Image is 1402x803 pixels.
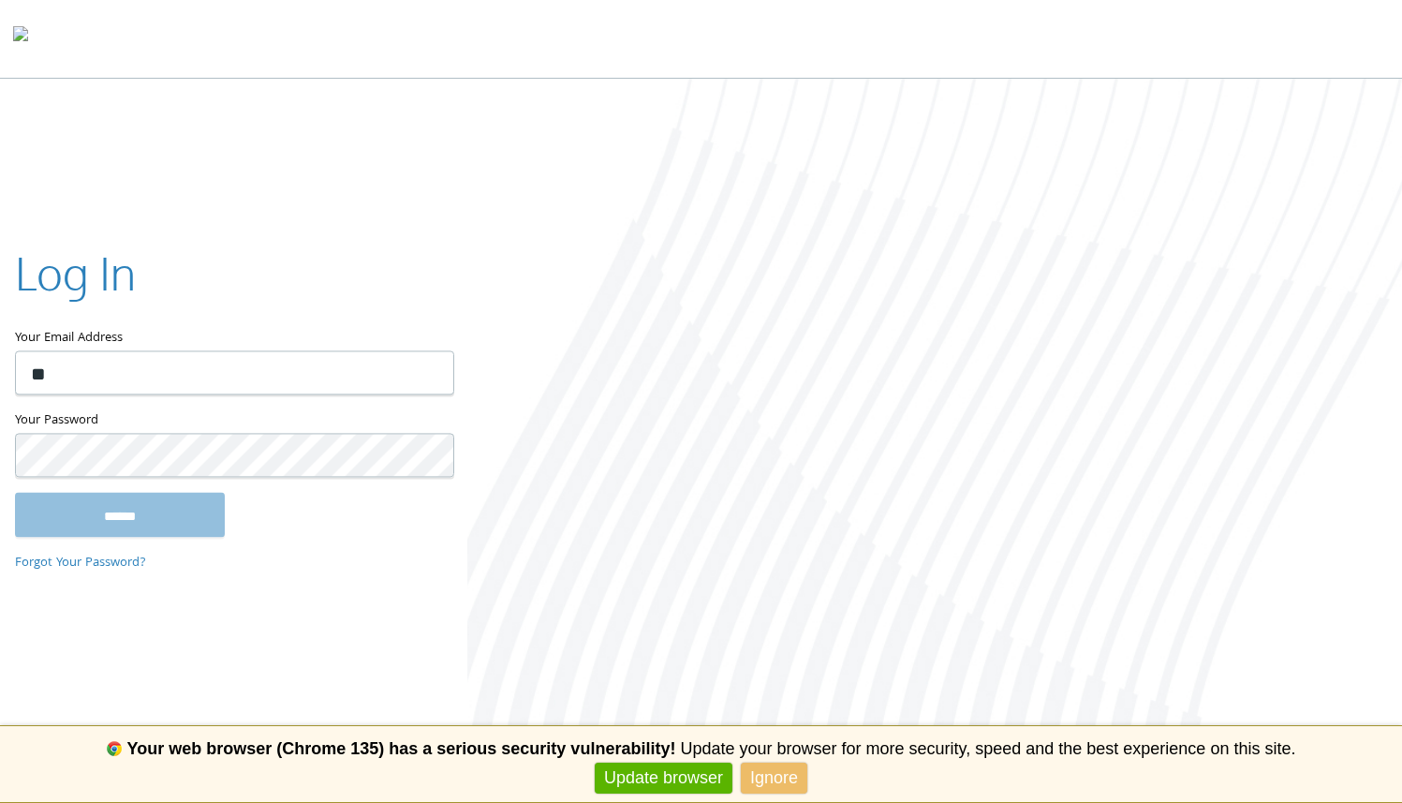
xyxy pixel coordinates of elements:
[741,763,807,794] a: Ignore
[15,409,452,433] label: Your Password
[595,763,732,794] a: Update browser
[15,242,136,305] h2: Log In
[13,20,28,57] img: todyl-logo-dark.svg
[680,739,1295,758] span: Update your browser for more security, speed and the best experience on this site.
[15,553,146,573] a: Forgot Your Password?
[127,739,676,758] b: Your web browser (Chrome 135) has a serious security vulnerability!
